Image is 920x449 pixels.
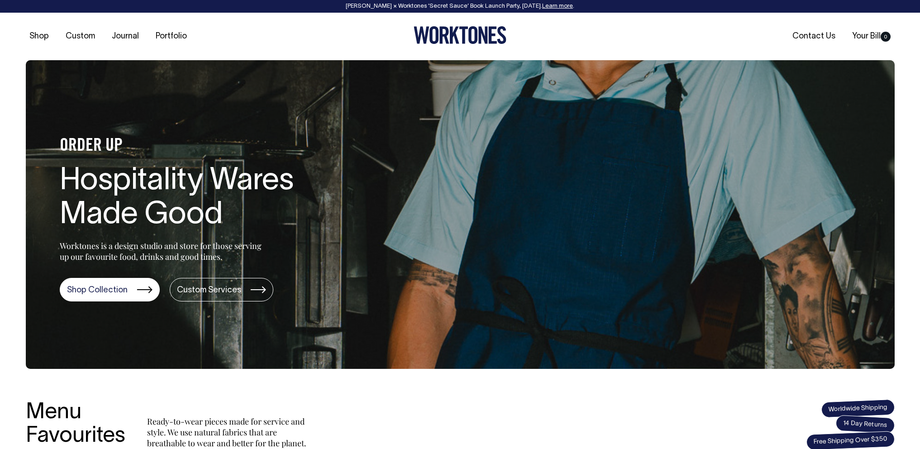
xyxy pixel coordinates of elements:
[9,3,911,10] div: [PERSON_NAME] × Worktones ‘Secret Sauce’ Book Launch Party, [DATE]. .
[62,29,99,44] a: Custom
[881,32,891,42] span: 0
[26,401,125,449] h3: Menu Favourites
[60,278,160,301] a: Shop Collection
[60,240,266,262] p: Worktones is a design studio and store for those serving up our favourite food, drinks and good t...
[835,415,895,434] span: 14 Day Returns
[821,399,895,418] span: Worldwide Shipping
[60,137,349,156] h4: ORDER UP
[542,4,573,9] a: Learn more
[147,416,310,449] p: Ready-to-wear pieces made for service and style. We use natural fabrics that are breathable to we...
[170,278,273,301] a: Custom Services
[26,29,52,44] a: Shop
[108,29,143,44] a: Journal
[60,165,349,233] h1: Hospitality Wares Made Good
[848,29,894,44] a: Your Bill0
[789,29,839,44] a: Contact Us
[152,29,191,44] a: Portfolio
